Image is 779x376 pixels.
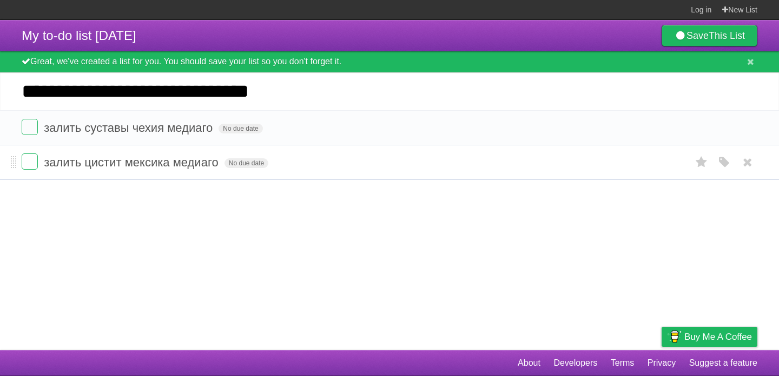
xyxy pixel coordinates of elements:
[667,327,682,346] img: Buy me a coffee
[553,353,597,373] a: Developers
[648,353,676,373] a: Privacy
[611,353,635,373] a: Terms
[684,327,752,346] span: Buy me a coffee
[518,353,540,373] a: About
[22,28,136,43] span: My to-do list [DATE]
[225,158,268,168] span: No due date
[689,353,757,373] a: Suggest a feature
[22,119,38,135] label: Done
[44,121,215,135] span: залить суставы чехия медиаго
[219,124,262,133] span: No due date
[44,156,221,169] span: залить цистит мексика медиаго
[22,153,38,170] label: Done
[662,327,757,347] a: Buy me a coffee
[691,153,712,171] label: Star task
[709,30,745,41] b: This List
[662,25,757,46] a: SaveThis List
